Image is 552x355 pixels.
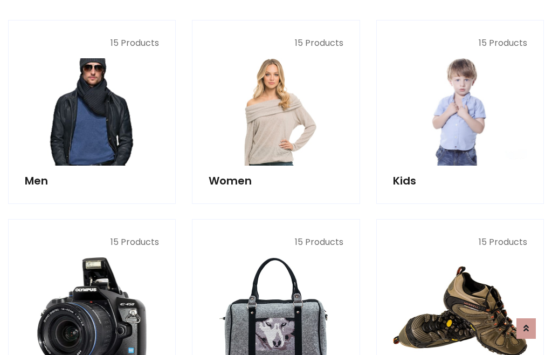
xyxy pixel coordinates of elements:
[393,37,527,50] p: 15 Products
[209,236,343,249] p: 15 Products
[25,174,159,187] h5: Men
[25,37,159,50] p: 15 Products
[25,236,159,249] p: 15 Products
[393,236,527,249] p: 15 Products
[209,174,343,187] h5: Women
[393,174,527,187] h5: Kids
[209,37,343,50] p: 15 Products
